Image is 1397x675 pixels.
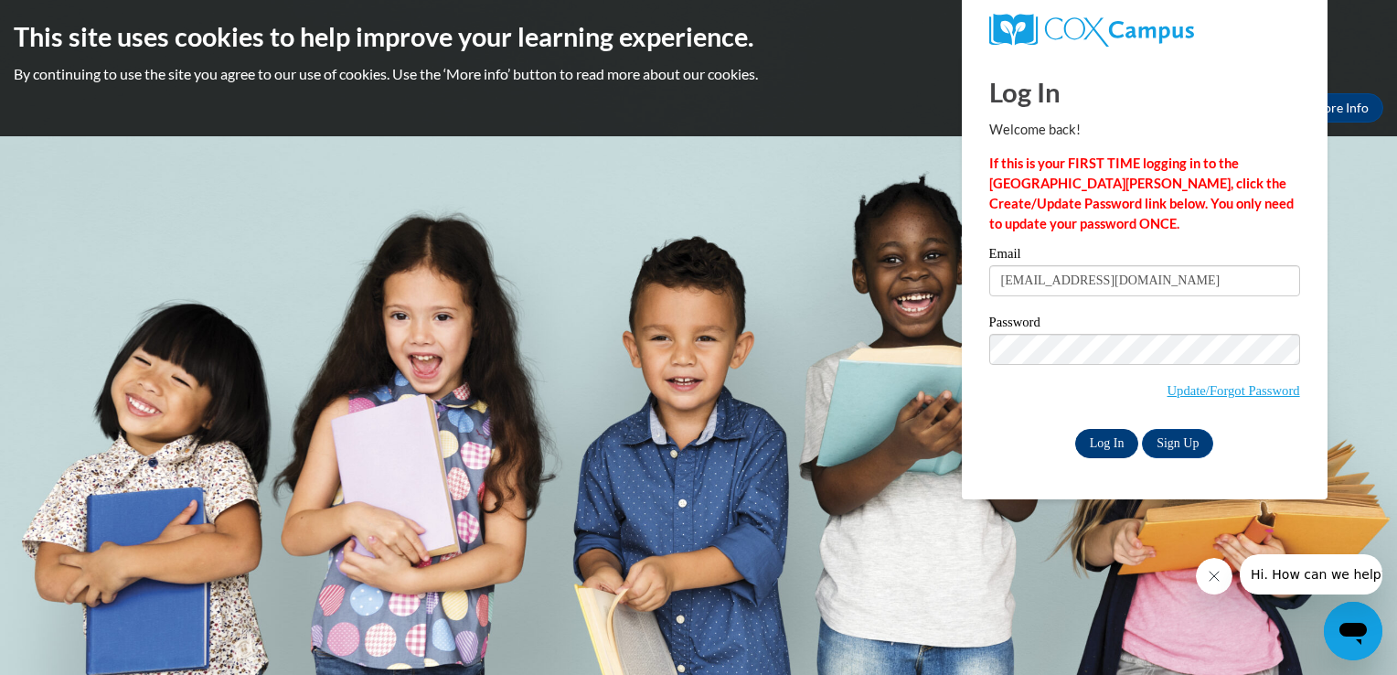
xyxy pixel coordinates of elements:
[1240,554,1382,595] iframe: Message from company
[1324,602,1382,660] iframe: Button to launch messaging window
[14,18,1383,55] h2: This site uses cookies to help improve your learning experience.
[1168,383,1300,398] a: Update/Forgot Password
[989,14,1300,47] a: COX Campus
[11,13,148,27] span: Hi. How can we help?
[1142,429,1213,458] a: Sign Up
[1297,93,1383,123] a: More Info
[989,14,1194,47] img: COX Campus
[989,316,1300,334] label: Password
[14,64,1383,84] p: By continuing to use the site you agree to our use of cookies. Use the ‘More info’ button to read...
[989,155,1294,231] strong: If this is your FIRST TIME logging in to the [GEOGRAPHIC_DATA][PERSON_NAME], click the Create/Upd...
[1075,429,1139,458] input: Log In
[1196,558,1232,595] iframe: Close message
[989,247,1300,265] label: Email
[989,120,1300,140] p: Welcome back!
[989,73,1300,111] h1: Log In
